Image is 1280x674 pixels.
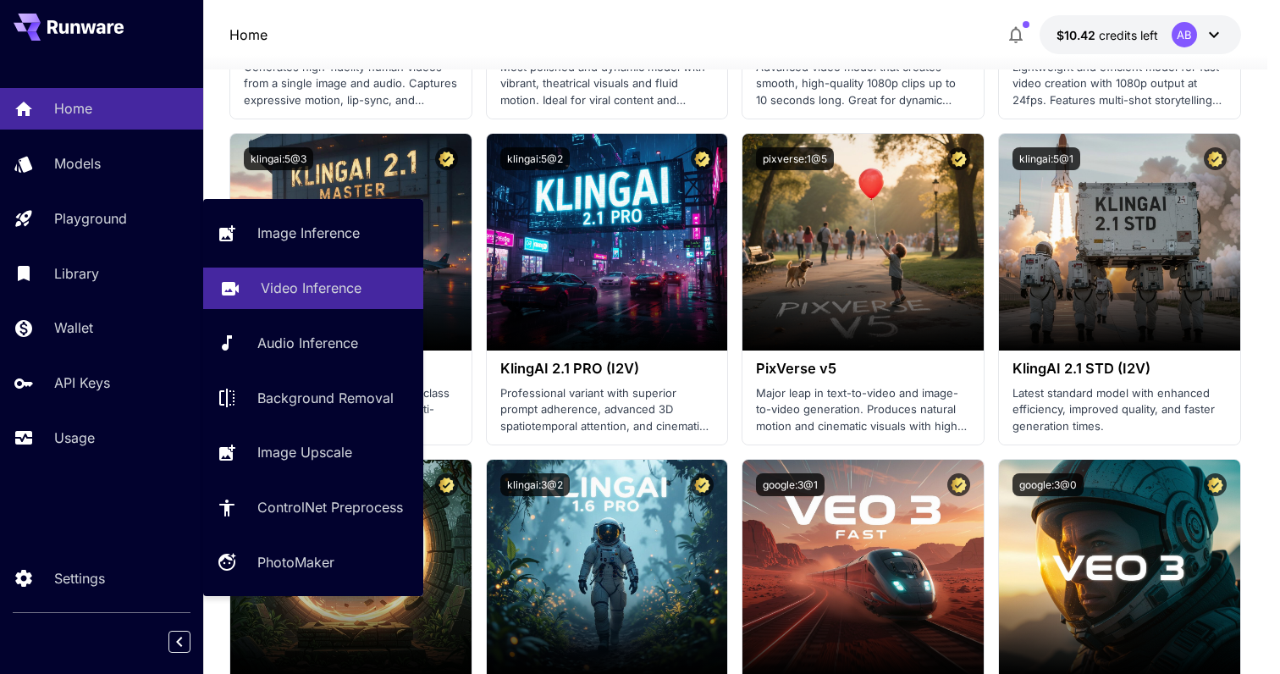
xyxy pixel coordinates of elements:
[691,473,714,496] button: Certified Model – Vetted for best performance and includes a commercial license.
[500,385,714,435] p: Professional variant with superior prompt adherence, advanced 3D spatiotemporal attention, and ci...
[257,497,403,517] p: ControlNet Preprocess
[229,25,268,45] p: Home
[1012,385,1227,435] p: Latest standard model with enhanced efficiency, improved quality, and faster generation times.
[54,98,92,119] p: Home
[181,627,203,657] div: Collapse sidebar
[1012,473,1084,496] button: google:3@0
[203,542,423,583] a: PhotoMaker
[1012,147,1080,170] button: klingai:5@1
[229,25,268,45] nav: breadcrumb
[203,377,423,418] a: Background Removal
[54,318,93,338] p: Wallet
[1012,361,1227,377] h3: KlingAI 2.1 STD (I2V)
[1204,147,1227,170] button: Certified Model – Vetted for best performance and includes a commercial license.
[54,208,127,229] p: Playground
[257,442,352,462] p: Image Upscale
[487,134,728,351] img: alt
[947,473,970,496] button: Certified Model – Vetted for best performance and includes a commercial license.
[1012,59,1227,109] p: Lightweight and efficient model for fast video creation with 1080p output at 24fps. Features mult...
[257,223,360,243] p: Image Inference
[257,333,358,353] p: Audio Inference
[691,147,714,170] button: Certified Model – Vetted for best performance and includes a commercial license.
[54,153,101,174] p: Models
[261,278,361,298] p: Video Inference
[1057,28,1099,42] span: $10.42
[257,388,394,408] p: Background Removal
[244,147,313,170] button: klingai:5@3
[203,432,423,473] a: Image Upscale
[435,147,458,170] button: Certified Model – Vetted for best performance and includes a commercial license.
[54,568,105,588] p: Settings
[1040,15,1241,54] button: $10.42265
[435,473,458,496] button: Certified Model – Vetted for best performance and includes a commercial license.
[203,213,423,254] a: Image Inference
[756,361,970,377] h3: PixVerse v5
[54,373,110,393] p: API Keys
[203,268,423,309] a: Video Inference
[756,59,970,109] p: Advanced video model that creates smooth, high-quality 1080p clips up to 10 seconds long. Great f...
[1204,473,1227,496] button: Certified Model – Vetted for best performance and includes a commercial license.
[500,361,714,377] h3: KlingAI 2.1 PRO (I2V)
[500,147,570,170] button: klingai:5@2
[1099,28,1158,42] span: credits left
[947,147,970,170] button: Certified Model – Vetted for best performance and includes a commercial license.
[203,323,423,364] a: Audio Inference
[257,552,334,572] p: PhotoMaker
[54,428,95,448] p: Usage
[500,473,570,496] button: klingai:3@2
[500,59,714,109] p: Most polished and dynamic model with vibrant, theatrical visuals and fluid motion. Ideal for vira...
[756,147,834,170] button: pixverse:1@5
[168,631,190,653] button: Collapse sidebar
[244,59,458,109] p: Generates high-fidelity human videos from a single image and audio. Captures expressive motion, l...
[203,487,423,528] a: ControlNet Preprocess
[1172,22,1197,47] div: AB
[1057,26,1158,44] div: $10.42265
[999,134,1240,351] img: alt
[54,263,99,284] p: Library
[742,134,984,351] img: alt
[756,473,825,496] button: google:3@1
[756,385,970,435] p: Major leap in text-to-video and image-to-video generation. Produces natural motion and cinematic ...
